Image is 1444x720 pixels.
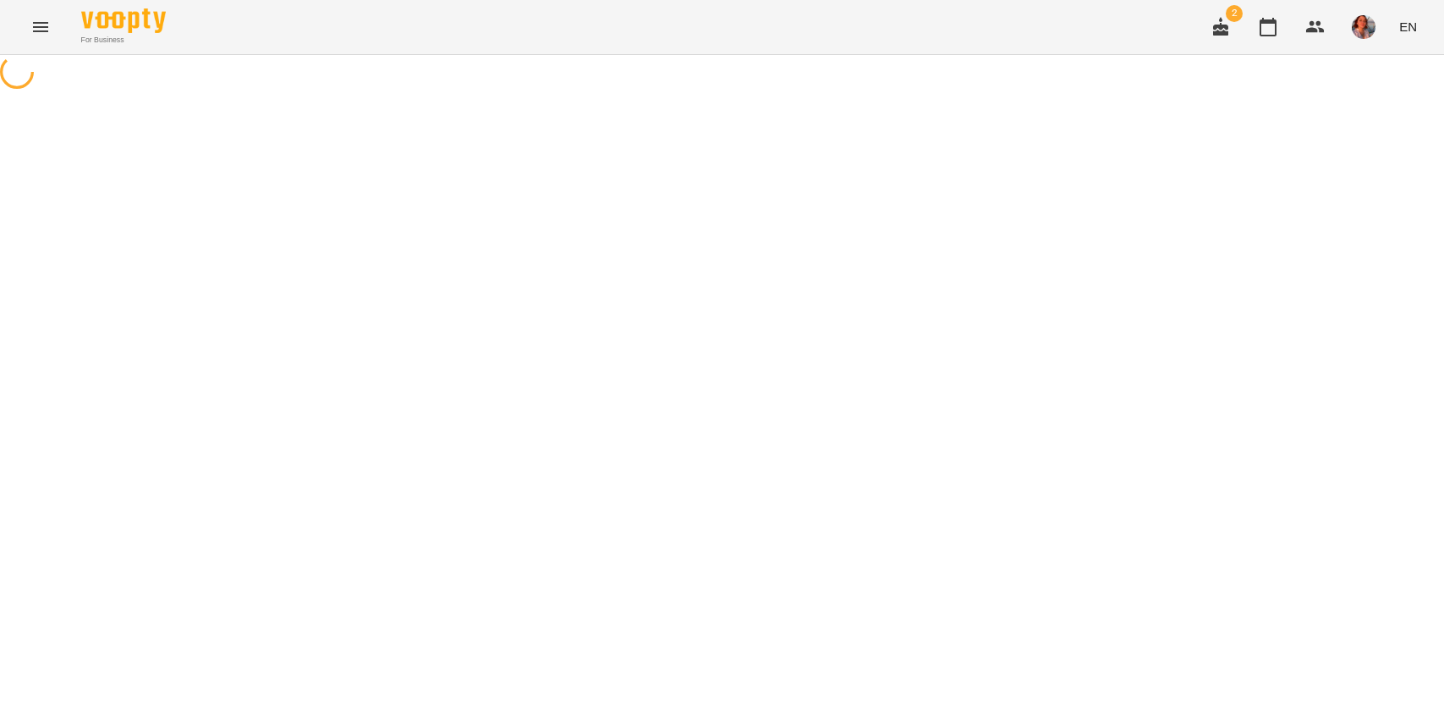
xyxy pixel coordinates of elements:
span: 2 [1226,5,1243,22]
button: EN [1392,11,1424,42]
span: EN [1399,18,1417,36]
span: For Business [81,35,166,46]
button: Menu [20,7,61,47]
img: Voopty Logo [81,8,166,33]
img: 1ca8188f67ff8bc7625fcfef7f64a17b.jpeg [1352,15,1375,39]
